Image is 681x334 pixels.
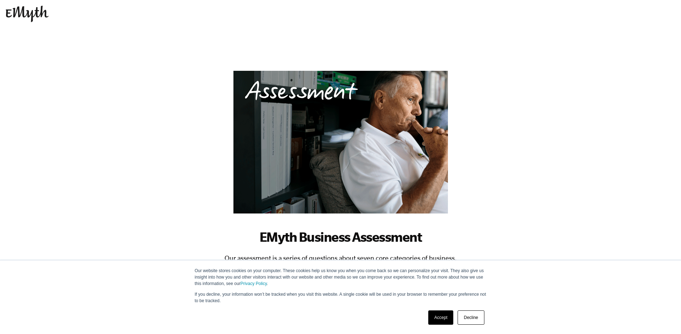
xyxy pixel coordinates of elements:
[428,310,454,325] a: Accept
[458,310,484,325] a: Decline
[224,254,457,314] span: Our assessment is a series of questions about seven core categories of business. You’ll assess yo...
[195,291,487,304] p: If you decline, your information won’t be tracked when you visit this website. A single cookie wi...
[241,281,267,286] a: Privacy Policy
[6,6,49,22] img: EMyth
[223,229,459,245] h1: EMyth Business Assessment
[233,71,448,213] img: business-systems-assessment
[195,267,487,287] p: Our website stores cookies on your computer. These cookies help us know you when you come back so...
